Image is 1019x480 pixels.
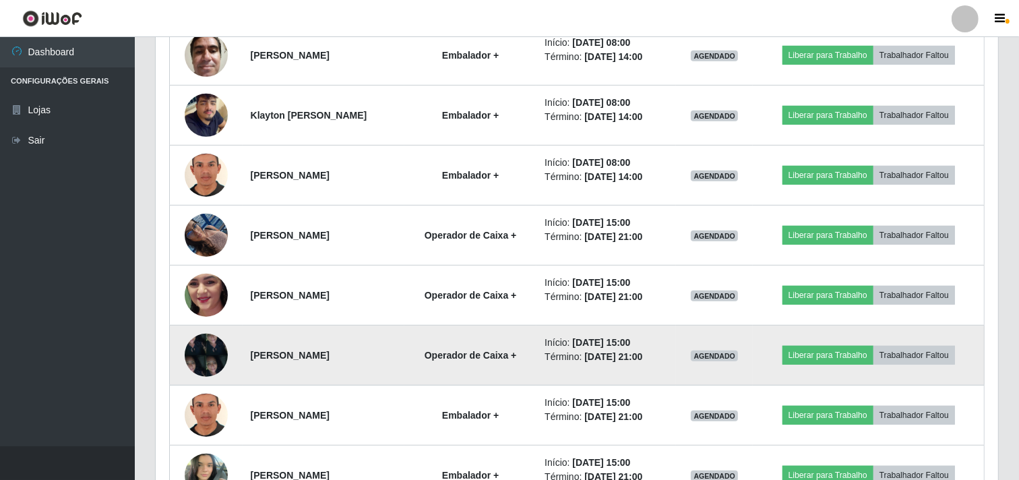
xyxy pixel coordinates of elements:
[545,230,668,244] li: Término:
[691,351,738,361] span: AGENDADO
[545,396,668,410] li: Início:
[545,50,668,64] li: Término:
[782,106,873,125] button: Liberar para Trabalho
[442,50,499,61] strong: Embalador +
[545,350,668,364] li: Término:
[185,247,228,343] img: 1754158372592.jpeg
[782,406,873,425] button: Liberar para Trabalho
[251,290,330,301] strong: [PERSON_NAME]
[691,111,738,121] span: AGENDADO
[691,51,738,61] span: AGENDADO
[442,410,499,421] strong: Embalador +
[873,46,955,65] button: Trabalhador Faltou
[545,276,668,290] li: Início:
[185,384,228,447] img: 1753979789562.jpeg
[545,410,668,424] li: Término:
[782,46,873,65] button: Liberar para Trabalho
[782,286,873,305] button: Liberar para Trabalho
[251,350,330,361] strong: [PERSON_NAME]
[425,290,517,301] strong: Operador de Caixa +
[584,411,642,422] time: [DATE] 21:00
[251,50,330,61] strong: [PERSON_NAME]
[584,111,642,122] time: [DATE] 14:00
[251,170,330,181] strong: [PERSON_NAME]
[584,231,642,242] time: [DATE] 21:00
[782,226,873,245] button: Liberar para Trabalho
[185,326,228,384] img: 1754847204273.jpeg
[251,230,330,241] strong: [PERSON_NAME]
[584,51,642,62] time: [DATE] 14:00
[545,110,668,124] li: Término:
[691,231,738,241] span: AGENDADO
[545,216,668,230] li: Início:
[251,110,367,121] strong: Klayton [PERSON_NAME]
[185,206,228,264] img: 1751209659449.jpeg
[572,397,630,408] time: [DATE] 15:00
[572,277,630,288] time: [DATE] 15:00
[873,166,955,185] button: Trabalhador Faltou
[873,106,955,125] button: Trabalhador Faltou
[545,290,668,304] li: Término:
[22,10,82,27] img: CoreUI Logo
[572,217,630,228] time: [DATE] 15:00
[185,77,228,154] img: 1752843013867.jpeg
[442,110,499,121] strong: Embalador +
[873,406,955,425] button: Trabalhador Faltou
[425,230,517,241] strong: Operador de Caixa +
[545,96,668,110] li: Início:
[691,411,738,421] span: AGENDADO
[873,346,955,365] button: Trabalhador Faltou
[584,351,642,362] time: [DATE] 21:00
[545,156,668,170] li: Início:
[691,171,738,181] span: AGENDADO
[425,350,517,361] strong: Operador de Caixa +
[584,171,642,182] time: [DATE] 14:00
[691,291,738,301] span: AGENDADO
[545,170,668,184] li: Término:
[572,97,630,108] time: [DATE] 08:00
[442,170,499,181] strong: Embalador +
[572,337,630,348] time: [DATE] 15:00
[545,336,668,350] li: Início:
[873,286,955,305] button: Trabalhador Faltou
[572,457,630,468] time: [DATE] 15:00
[545,36,668,50] li: Início:
[572,157,630,168] time: [DATE] 08:00
[782,166,873,185] button: Liberar para Trabalho
[782,346,873,365] button: Liberar para Trabalho
[572,37,630,48] time: [DATE] 08:00
[185,26,228,84] img: 1606512880080.jpeg
[545,456,668,470] li: Início:
[185,144,228,207] img: 1753979789562.jpeg
[873,226,955,245] button: Trabalhador Faltou
[251,410,330,421] strong: [PERSON_NAME]
[584,291,642,302] time: [DATE] 21:00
